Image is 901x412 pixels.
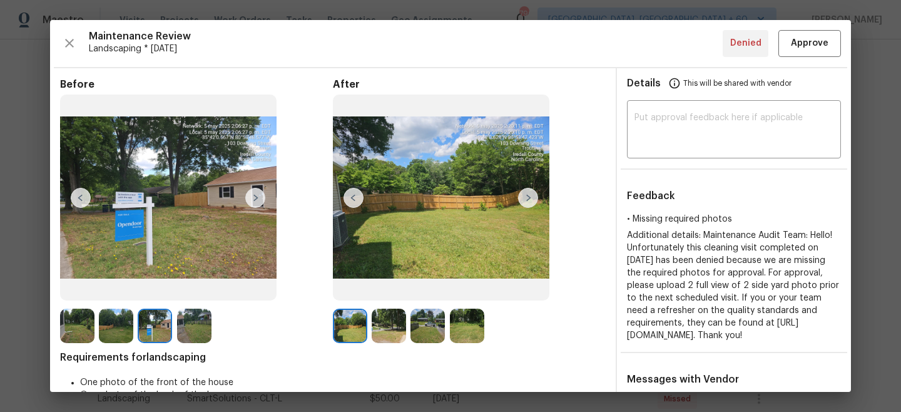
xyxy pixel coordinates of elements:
[683,68,792,98] span: This will be shared with vendor
[627,191,675,201] span: Feedback
[627,231,839,340] span: Additional details: Maintenance Audit Team: Hello! Unfortunately this cleaning visit completed on...
[60,351,606,364] span: Requirements for landscaping
[627,215,732,224] span: • Missing required photos
[344,188,364,208] img: left-chevron-button-url
[80,376,606,389] li: One photo of the front of the house
[778,30,841,57] button: Approve
[89,43,723,55] span: Landscaping * [DATE]
[71,188,91,208] img: left-chevron-button-url
[627,68,661,98] span: Details
[89,30,723,43] span: Maintenance Review
[60,78,333,91] span: Before
[333,78,606,91] span: After
[80,389,606,401] li: One photo of the back of the house
[245,188,265,208] img: right-chevron-button-url
[518,188,538,208] img: right-chevron-button-url
[627,374,739,384] span: Messages with Vendor
[791,36,828,51] span: Approve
